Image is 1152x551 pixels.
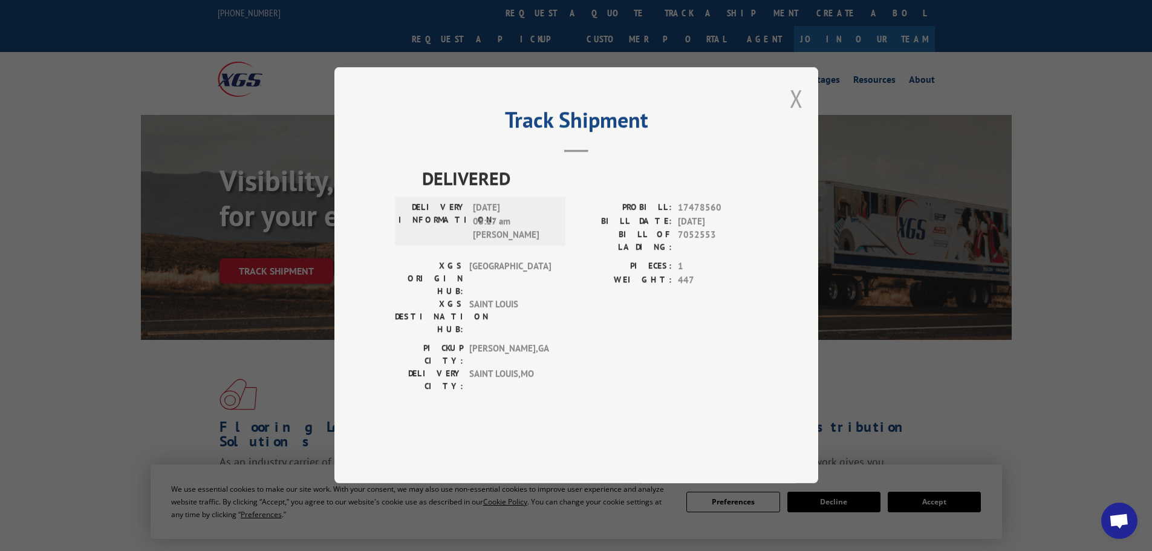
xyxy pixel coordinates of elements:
[469,368,551,393] span: SAINT LOUIS , MO
[576,229,672,254] label: BILL OF LADING:
[576,260,672,274] label: PIECES:
[422,165,758,192] span: DELIVERED
[395,298,463,336] label: XGS DESTINATION HUB:
[469,260,551,298] span: [GEOGRAPHIC_DATA]
[678,260,758,274] span: 1
[576,273,672,287] label: WEIGHT:
[678,201,758,215] span: 17478560
[473,201,555,243] span: [DATE] 08:17 am [PERSON_NAME]
[790,82,803,114] button: Close modal
[395,342,463,368] label: PICKUP CITY:
[395,260,463,298] label: XGS ORIGIN HUB:
[576,215,672,229] label: BILL DATE:
[469,298,551,336] span: SAINT LOUIS
[395,368,463,393] label: DELIVERY CITY:
[469,342,551,368] span: [PERSON_NAME] , GA
[1101,503,1137,539] div: Open chat
[576,201,672,215] label: PROBILL:
[678,273,758,287] span: 447
[678,229,758,254] span: 7052553
[395,111,758,134] h2: Track Shipment
[399,201,467,243] label: DELIVERY INFORMATION:
[678,215,758,229] span: [DATE]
